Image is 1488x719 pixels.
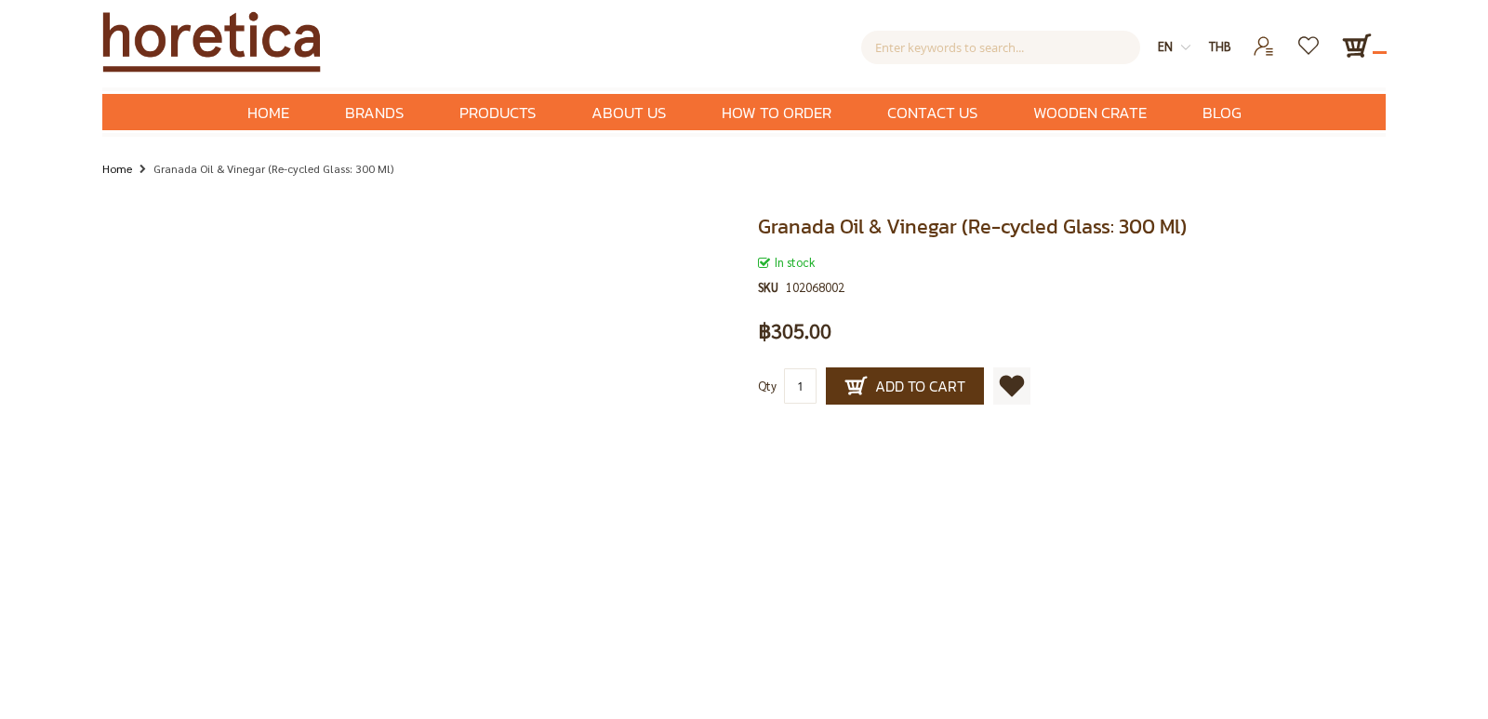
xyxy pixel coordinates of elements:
[564,94,694,130] a: About Us
[1158,38,1173,54] span: en
[844,375,965,397] span: Add to Cart
[1005,94,1175,130] a: Wooden Crate
[722,94,831,132] span: How to Order
[432,94,564,130] a: Products
[826,367,984,405] button: Add to Cart
[1242,31,1287,47] a: Login
[102,11,321,73] img: Horetica.com
[758,211,1187,242] span: Granada Oil & Vinegar (Re-cycled Glass: 300 Ml)
[694,94,859,130] a: How to Order
[1033,94,1147,132] span: Wooden Crate
[758,254,815,270] span: In stock
[758,378,777,393] span: Qty
[247,100,289,125] span: Home
[1287,31,1333,47] a: Wishlist
[219,94,317,130] a: Home
[758,277,786,298] strong: SKU
[887,94,977,132] span: Contact Us
[1181,43,1190,52] img: dropdown-icon.svg
[786,277,844,298] div: 102068002
[102,158,132,179] a: Home
[459,94,536,132] span: Products
[758,321,831,341] span: ฿305.00
[1209,38,1231,54] span: THB
[591,94,666,132] span: About Us
[1202,94,1242,132] span: Blog
[317,94,432,130] a: Brands
[345,94,404,132] span: Brands
[859,94,1005,130] a: Contact Us
[135,158,393,181] li: Granada Oil & Vinegar (Re-cycled Glass: 300 Ml)
[1175,94,1269,130] a: Blog
[758,252,1386,273] div: Availability
[993,367,1030,405] a: Add to Wish List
